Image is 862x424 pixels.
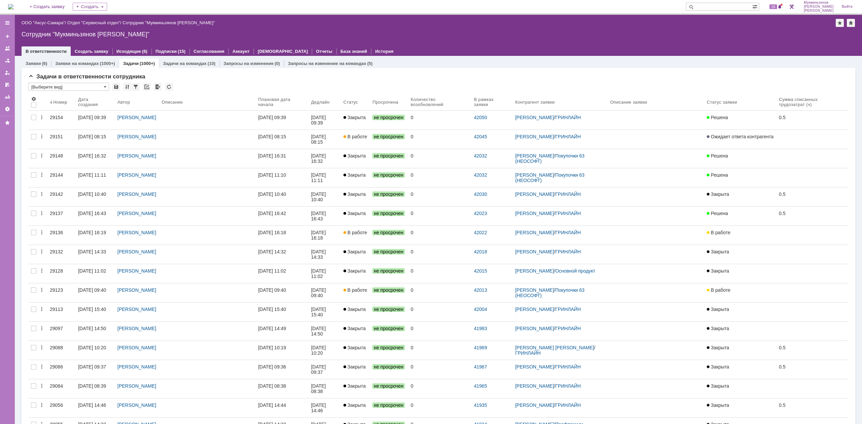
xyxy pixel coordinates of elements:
a: [DATE] 11:11 [308,168,341,187]
a: 0.5 [776,207,849,225]
a: [PERSON_NAME] [515,307,554,312]
a: [DATE] 14:33 [308,245,341,264]
span: Решена [707,172,728,178]
a: Покупочки 63 (НЕОСОФТ) [515,287,586,298]
a: Покупочки 63 (НЕОСОФТ) [515,172,586,183]
a: База знаний [340,49,367,54]
div: [DATE] 08:15 [311,134,327,145]
div: 0 [411,153,469,158]
div: Дедлайн [311,100,330,105]
a: Закрыта [341,264,370,283]
a: [DATE] 08:15 [256,130,308,149]
a: [PERSON_NAME] [515,172,554,178]
a: [PERSON_NAME] [515,268,554,274]
a: История [375,49,393,54]
a: 29144 [47,168,75,187]
span: не просрочен [372,191,405,197]
a: Заявки в моей ответственности [2,55,13,66]
a: ГРИНЛАЙН [555,134,581,139]
div: [DATE] 10:40 [311,191,327,202]
a: [DATE] 11:02 [75,264,115,283]
div: [DATE] 09:39 [78,115,106,120]
a: Перейти на домашнюю страницу [8,4,13,9]
div: [DATE] 08:15 [258,134,286,139]
th: Статус [341,94,370,111]
th: Плановая дата начала [256,94,308,111]
a: [DATE] 10:40 [308,187,341,206]
a: 42022 [474,230,487,235]
a: ГРИНЛАЙН [555,211,581,216]
div: [DATE] 11:02 [311,268,327,279]
th: Контрагент заявки [512,94,607,111]
div: [DATE] 16:18 [258,230,286,235]
a: [DATE] 15:40 [308,303,341,321]
div: [DATE] 09:40 [78,287,106,293]
div: 29132 [50,249,73,254]
a: [PERSON_NAME] [515,287,554,293]
a: [PERSON_NAME] [118,230,156,235]
div: В рамках заявки [474,97,504,107]
a: 0 [408,303,471,321]
div: [DATE] 11:02 [78,268,106,274]
a: Задачи [123,61,139,66]
a: не просрочен [370,226,408,245]
div: [DATE] 09:39 [311,115,327,126]
div: Скопировать ссылку на список [143,83,151,91]
a: Заявки [26,61,41,66]
a: 42023 [474,211,487,216]
a: Закрыта [341,245,370,264]
a: Галстьян Степан Александрович [96,181,104,189]
div: Сохранить вид [112,83,120,91]
div: [DATE] 16:43 [78,211,106,216]
a: [PERSON_NAME] [118,249,156,254]
div: [DATE] 15:40 [311,307,327,317]
a: [DATE] 16:18 [308,226,341,245]
a: [DATE] 11:11 [75,168,115,187]
a: не просрочен [370,149,408,168]
div: Фильтрация... [132,83,140,91]
div: [DATE] 10:40 [78,191,106,197]
span: Закрыта [343,115,366,120]
span: Мукминьзянов [804,1,834,5]
div: Экспорт списка [154,83,162,91]
a: Заявки на командах [55,61,99,66]
a: ГРИНЛАЙН [555,230,581,235]
div: 29128 [50,268,73,274]
th: В рамках заявки [471,94,512,111]
span: Решена [707,153,728,158]
a: 29136 [47,226,75,245]
a: [PERSON_NAME] [118,115,156,120]
a: Мои согласования [2,79,13,90]
a: [DATE] 11:02 [308,264,341,283]
a: Галстьян Степан Александрович [96,138,104,146]
a: [DATE] 09:39 [308,111,341,130]
div: Добавить в избранное [836,19,844,27]
a: [DATE] 16:43 [308,207,341,225]
a: Закрыта [704,187,776,206]
a: Исходящие [117,49,141,54]
a: Ожидает ответа контрагента [704,130,776,149]
span: В работе [343,134,367,139]
a: Закрыта [704,264,776,283]
div: Создать [73,3,107,11]
a: [DATE] 16:19 [75,226,115,245]
span: Закрыта [343,153,366,158]
th: Дата создания [75,94,115,111]
div: 29148 [50,153,73,158]
span: [PERSON_NAME] [804,5,834,9]
a: не просрочен [370,245,408,264]
div: 0 [411,172,469,178]
a: Отдел "Сервисный отдел" [67,20,120,25]
a: [DATE] 08:15 [308,130,341,149]
a: [PERSON_NAME] [118,287,156,293]
span: Закрыта [707,249,729,254]
a: не просрочен [370,130,408,149]
th: Автор [115,94,159,111]
div: [DATE] 11:11 [78,172,106,178]
a: ГРИНЛАЙН [555,191,581,197]
span: не просрочен [372,134,405,139]
a: [DATE] 09:40 [75,283,115,302]
div: [DATE] 14:32 [258,249,286,254]
a: [DATE] 08:15 [75,130,115,149]
div: 29137 [50,211,73,216]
